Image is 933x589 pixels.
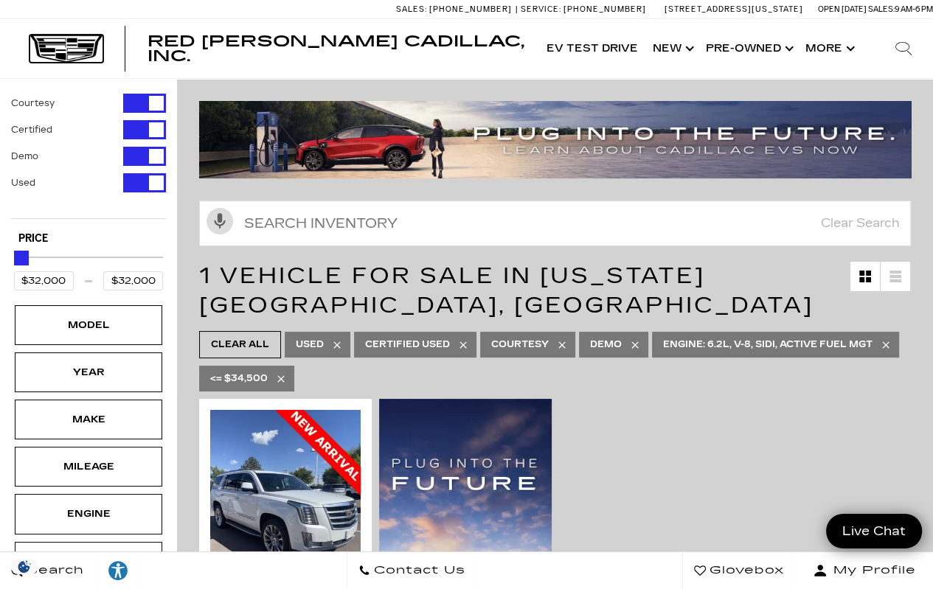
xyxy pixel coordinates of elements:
[835,523,913,540] span: Live Chat
[516,5,650,13] a: Service: [PHONE_NUMBER]
[796,552,933,589] button: Open user profile menu
[539,19,645,78] a: EV Test Drive
[15,494,162,534] div: EngineEngine
[148,32,524,65] span: Red [PERSON_NAME] Cadillac, Inc.
[347,552,477,589] a: Contact Us
[15,352,162,392] div: YearYear
[826,514,922,548] a: Live Chat
[15,400,162,439] div: MakeMake
[698,19,798,78] a: Pre-Owned
[818,4,867,14] span: Open [DATE]
[14,245,163,290] div: Price
[365,335,450,354] span: Certified Used
[199,262,813,318] span: 1 Vehicle for Sale in [US_STATE][GEOGRAPHIC_DATA], [GEOGRAPHIC_DATA]
[491,335,549,354] span: Courtesy
[895,4,933,14] span: 9 AM-6 PM
[874,19,933,78] div: Search
[798,19,859,78] button: More
[521,4,561,14] span: Service:
[665,4,803,14] a: [STREET_ADDRESS][US_STATE]
[52,411,125,428] div: Make
[18,232,159,245] h5: Price
[850,262,880,291] a: Grid View
[828,560,916,581] span: My Profile
[15,305,162,345] div: ModelModel
[590,335,622,354] span: Demo
[52,317,125,333] div: Model
[15,447,162,487] div: MileageMileage
[11,94,166,218] div: Filter by Vehicle Type
[52,506,125,522] div: Engine
[11,96,55,111] label: Courtesy
[11,122,52,137] label: Certified
[14,251,29,265] div: Maximum Price
[645,19,698,78] a: New
[563,4,646,14] span: [PHONE_NUMBER]
[663,335,873,354] span: Engine: 6.2L, V-8, SIDI, Active Fuel Mgt
[11,175,35,190] label: Used
[396,4,427,14] span: Sales:
[706,560,784,581] span: Glovebox
[96,560,140,582] div: Explore your accessibility options
[370,560,465,581] span: Contact Us
[682,552,796,589] a: Glovebox
[296,335,324,354] span: Used
[7,559,41,574] div: Privacy Settings
[103,271,163,290] input: Maximum
[396,5,516,13] a: Sales: [PHONE_NUMBER]
[52,364,125,380] div: Year
[148,34,524,63] a: Red [PERSON_NAME] Cadillac, Inc.
[868,4,895,14] span: Sales:
[30,35,103,63] img: Cadillac Dark Logo with Cadillac White Text
[11,149,38,164] label: Demo
[52,459,125,475] div: Mileage
[14,271,74,290] input: Minimum
[15,542,162,582] div: ColorColor
[211,335,269,354] span: Clear All
[210,369,268,388] span: <= $34,500
[23,560,84,581] span: Search
[199,101,922,178] img: ev-blog-post-banners4
[207,208,233,234] svg: Click to toggle on voice search
[429,4,512,14] span: [PHONE_NUMBER]
[199,201,911,246] input: Search Inventory
[96,552,141,589] a: Explore your accessibility options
